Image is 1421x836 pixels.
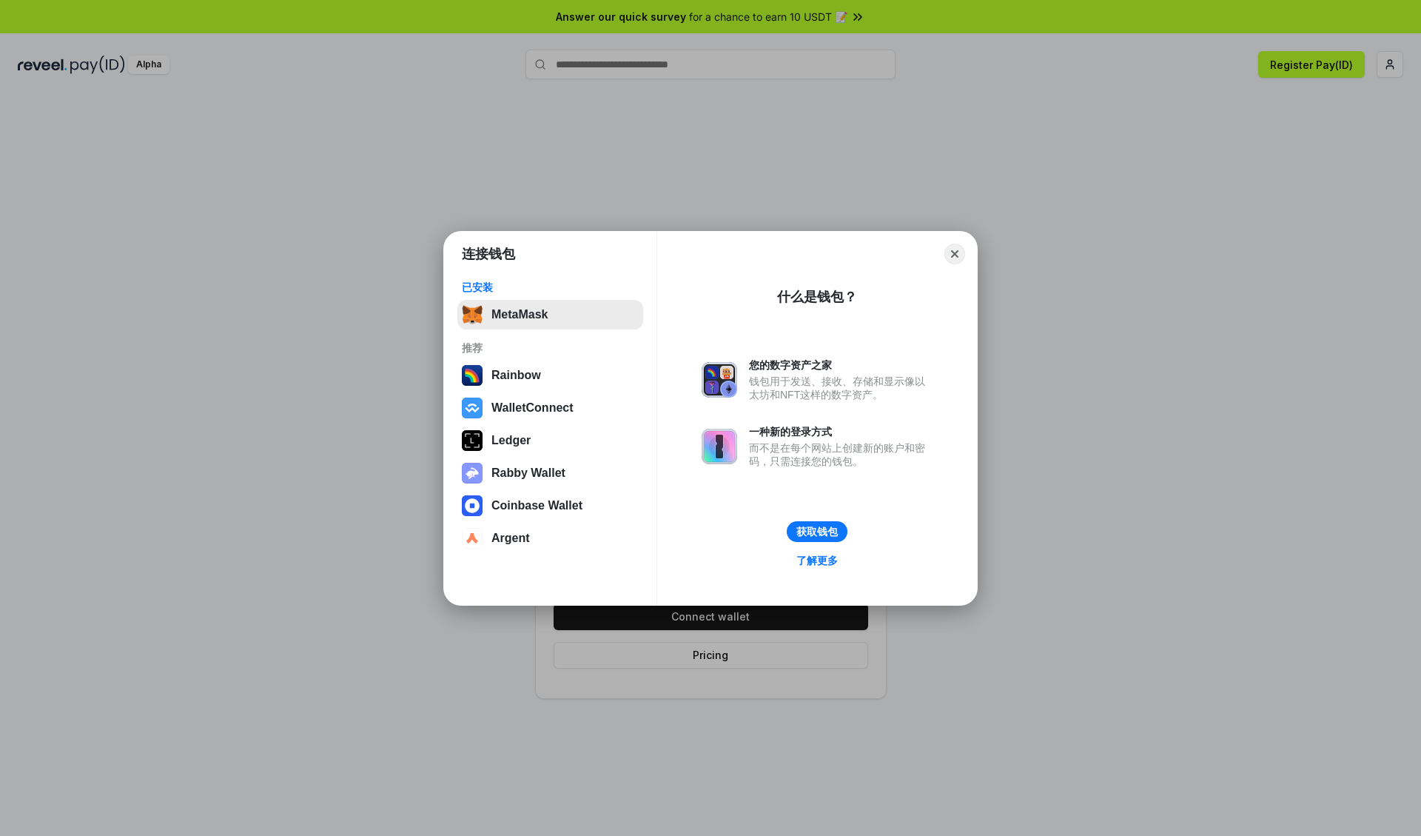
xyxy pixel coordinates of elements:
[462,528,483,549] img: svg+xml,%3Csvg%20width%3D%2228%22%20height%3D%2228%22%20viewBox%3D%220%200%2028%2028%22%20fill%3D...
[462,245,515,263] h1: 连接钱包
[787,551,847,570] a: 了解更多
[749,358,933,372] div: 您的数字资产之家
[457,300,643,330] button: MetaMask
[462,304,483,325] img: svg+xml,%3Csvg%20fill%3D%22none%22%20height%3D%2233%22%20viewBox%3D%220%200%2035%2033%22%20width%...
[491,532,530,545] div: Argent
[462,463,483,484] img: svg+xml,%3Csvg%20xmlns%3D%22http%3A%2F%2Fwww.w3.org%2F2000%2Fsvg%22%20fill%3D%22none%22%20viewBox...
[462,495,483,516] img: svg+xml,%3Csvg%20width%3D%2228%22%20height%3D%2228%22%20viewBox%3D%220%200%2028%2028%22%20fill%3D...
[749,375,933,401] div: 钱包用于发送、接收、存储和显示像以太坊和NFT这样的数字资产。
[749,425,933,438] div: 一种新的登录方式
[491,499,582,512] div: Coinbase Wallet
[462,430,483,451] img: svg+xml,%3Csvg%20xmlns%3D%22http%3A%2F%2Fwww.w3.org%2F2000%2Fsvg%22%20width%3D%2228%22%20height%3...
[457,426,643,455] button: Ledger
[457,524,643,553] button: Argent
[491,401,574,415] div: WalletConnect
[462,281,639,294] div: 已安装
[777,288,857,306] div: 什么是钱包？
[457,458,643,488] button: Rabby Wallet
[787,521,847,542] button: 获取钱包
[457,491,643,521] button: Coinbase Wallet
[702,362,737,398] img: svg+xml,%3Csvg%20xmlns%3D%22http%3A%2F%2Fwww.w3.org%2F2000%2Fsvg%22%20fill%3D%22none%22%20viewBox...
[491,308,548,321] div: MetaMask
[462,341,639,355] div: 推荐
[491,434,531,447] div: Ledger
[796,525,838,538] div: 获取钱包
[491,467,565,480] div: Rabby Wallet
[457,393,643,423] button: WalletConnect
[462,365,483,386] img: svg+xml,%3Csvg%20width%3D%22120%22%20height%3D%22120%22%20viewBox%3D%220%200%20120%20120%22%20fil...
[944,244,965,264] button: Close
[749,441,933,468] div: 而不是在每个网站上创建新的账户和密码，只需连接您的钱包。
[491,369,541,382] div: Rainbow
[796,554,838,567] div: 了解更多
[462,398,483,418] img: svg+xml,%3Csvg%20width%3D%2228%22%20height%3D%2228%22%20viewBox%3D%220%200%2028%2028%22%20fill%3D...
[457,361,643,390] button: Rainbow
[702,429,737,464] img: svg+xml,%3Csvg%20xmlns%3D%22http%3A%2F%2Fwww.w3.org%2F2000%2Fsvg%22%20fill%3D%22none%22%20viewBox...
